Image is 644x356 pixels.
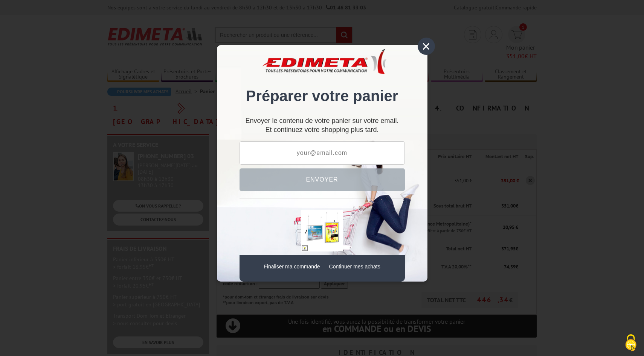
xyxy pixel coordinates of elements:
button: Envoyer [240,168,405,191]
p: Envoyer le contenu de votre panier sur votre email. [240,120,405,122]
a: Finaliser ma commande [264,264,320,270]
div: Préparer votre panier [240,56,405,112]
div: × [418,38,435,55]
input: your@email.com [240,141,405,165]
div: Et continuez votre shopping plus tard. [240,120,405,134]
button: Cookies (fenêtre modale) [618,330,644,356]
a: Continuer mes achats [329,264,380,270]
img: Cookies (fenêtre modale) [621,333,640,352]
